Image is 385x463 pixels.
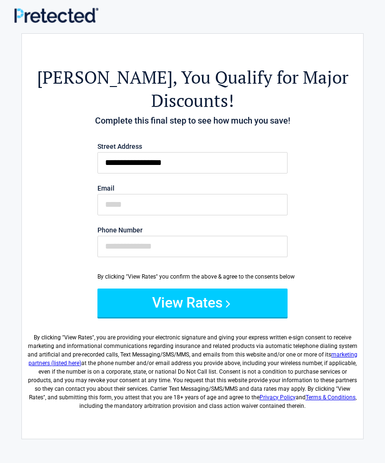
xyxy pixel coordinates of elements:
[27,326,358,410] label: By clicking " ", you are providing your electronic signature and giving your express written e-si...
[37,66,173,89] span: [PERSON_NAME]
[64,334,92,341] span: View Rates
[97,289,288,317] button: View Rates
[27,115,358,127] h4: Complete this final step to see how much you save!
[260,394,296,401] a: Privacy Policy
[97,227,288,233] label: Phone Number
[97,185,288,192] label: Email
[14,8,98,23] img: Main Logo
[97,143,288,150] label: Street Address
[27,66,358,112] h2: , You Qualify for Major Discounts!
[306,394,356,401] a: Terms & Conditions
[29,351,357,367] a: marketing partners (listed here)
[97,272,288,281] div: By clicking "View Rates" you confirm the above & agree to the consents below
